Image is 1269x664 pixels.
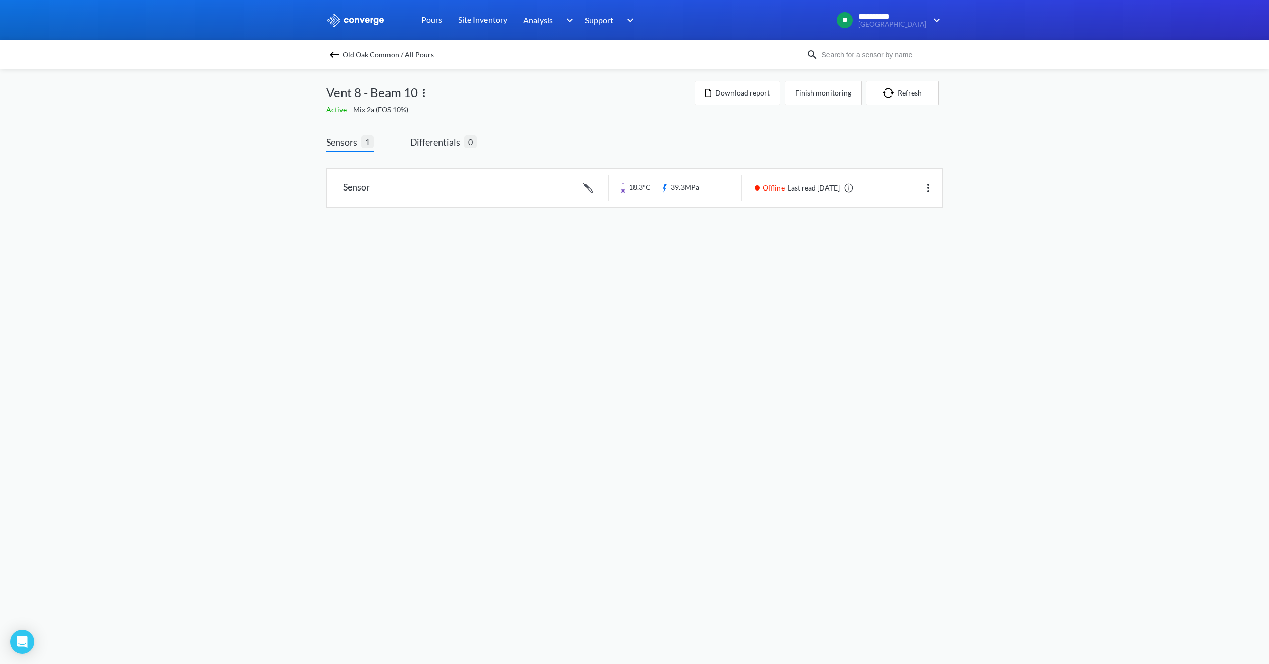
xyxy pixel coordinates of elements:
[858,21,926,28] span: [GEOGRAPHIC_DATA]
[806,49,818,61] img: icon-search.svg
[328,49,340,61] img: backspace.svg
[326,83,418,102] span: Vent 8 - Beam 10
[785,81,862,105] button: Finish monitoring
[866,81,939,105] button: Refresh
[418,87,430,99] img: more.svg
[343,48,434,62] span: Old Oak Common / All Pours
[705,89,711,97] img: icon-file.svg
[523,14,553,26] span: Analysis
[818,49,941,60] input: Search for a sensor by name
[695,81,780,105] button: Download report
[560,14,576,26] img: downArrow.svg
[349,105,353,114] span: -
[10,630,34,654] div: Open Intercom Messenger
[326,14,385,27] img: logo_ewhite.svg
[361,135,374,148] span: 1
[464,135,477,148] span: 0
[922,182,934,194] img: more.svg
[620,14,637,26] img: downArrow.svg
[926,14,943,26] img: downArrow.svg
[326,105,349,114] span: Active
[326,104,695,115] div: Mix 2a (FOS 10%)
[326,135,361,149] span: Sensors
[585,14,613,26] span: Support
[410,135,464,149] span: Differentials
[883,88,898,98] img: icon-refresh.svg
